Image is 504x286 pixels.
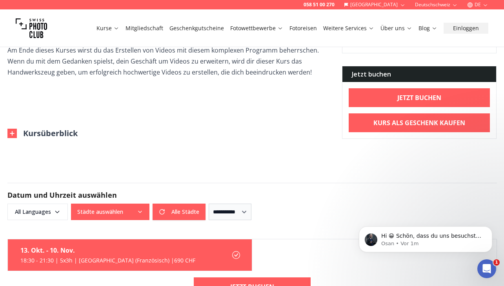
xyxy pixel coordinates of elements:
[304,2,335,8] a: 058 51 00 270
[126,24,163,32] a: Mitgliedschaft
[122,23,166,34] button: Mitgliedschaft
[377,23,415,34] button: Über uns
[9,205,67,219] span: All Languages
[286,23,320,34] button: Fotoreisen
[493,259,500,266] span: 1
[347,210,504,265] iframe: Intercom notifications Nachricht
[418,24,437,32] a: Blog
[7,204,68,220] button: All Languages
[349,88,490,107] a: Jetzt buchen
[153,204,206,220] button: Alle Städte
[71,204,149,220] button: Städte auswählen
[289,24,317,32] a: Fotoreisen
[7,45,329,78] p: Am Ende dieses Kurses wirst du das Erstellen von Videos mit diesem komplexen Programm beherrschen...
[444,23,488,34] button: Einloggen
[397,93,441,102] b: Jetzt buchen
[7,129,17,138] img: Outline Close
[230,24,283,32] a: Fotowettbewerbe
[166,23,227,34] button: Geschenkgutscheine
[7,189,497,200] h2: Datum und Uhrzeit auswählen
[20,246,195,255] div: 13. Okt. - 10. Nov.
[349,113,490,132] a: Kurs als Geschenk kaufen
[415,23,440,34] button: Blog
[16,13,47,44] img: Swiss photo club
[227,23,286,34] button: Fotowettbewerbe
[320,23,377,34] button: Weitere Services
[7,128,78,139] button: Kursüberblick
[96,24,119,32] a: Kurse
[169,24,224,32] a: Geschenkgutscheine
[373,118,465,128] b: Kurs als Geschenk kaufen
[477,259,496,278] iframe: Intercom live chat
[20,257,195,264] div: 18:30 - 21:30 | 5x3h | [GEOGRAPHIC_DATA] (Französisch) | 690 CHF
[93,23,122,34] button: Kurse
[323,24,374,32] a: Weitere Services
[342,66,497,82] div: Jetzt buchen
[380,24,412,32] a: Über uns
